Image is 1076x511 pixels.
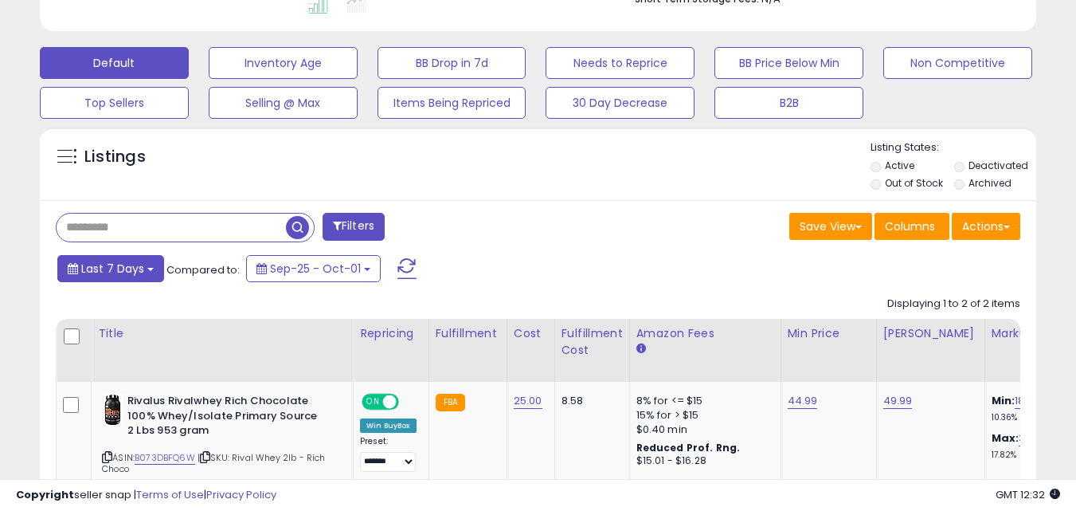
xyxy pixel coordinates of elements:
[1015,393,1041,409] a: 18.64
[561,325,623,359] div: Fulfillment Cost
[636,441,741,454] b: Reduced Prof. Rng.
[636,454,769,468] div: $15.01 - $16.28
[209,47,358,79] button: Inventory Age
[885,159,914,172] label: Active
[788,393,818,409] a: 44.99
[996,487,1060,502] span: 2025-10-10 12:32 GMT
[57,255,164,282] button: Last 7 Days
[81,261,144,277] span: Last 7 Days
[323,213,385,241] button: Filters
[514,325,548,342] div: Cost
[714,87,863,119] button: B2B
[636,408,769,423] div: 15% for > $15
[788,325,870,342] div: Min Price
[270,261,361,277] span: Sep-25 - Oct-01
[84,146,146,168] h5: Listings
[992,430,1019,446] b: Max:
[98,325,346,342] div: Title
[561,394,617,408] div: 8.58
[1019,430,1048,446] a: 35.64
[136,487,204,502] a: Terms of Use
[246,255,381,282] button: Sep-25 - Oct-01
[209,87,358,119] button: Selling @ Max
[883,47,1032,79] button: Non Competitive
[871,140,1036,155] p: Listing States:
[636,394,769,408] div: 8% for <= $15
[378,47,526,79] button: BB Drop in 7d
[166,262,240,277] span: Compared to:
[952,213,1020,240] button: Actions
[40,47,189,79] button: Default
[546,87,695,119] button: 30 Day Decrease
[885,218,935,234] span: Columns
[363,395,383,409] span: ON
[16,488,276,503] div: seller snap | |
[885,176,943,190] label: Out of Stock
[378,87,526,119] button: Items Being Repriced
[714,47,863,79] button: BB Price Below Min
[968,159,1028,172] label: Deactivated
[968,176,1011,190] label: Archived
[436,394,465,411] small: FBA
[789,213,872,240] button: Save View
[135,451,195,465] a: B073DBFQ6W
[874,213,949,240] button: Columns
[636,325,774,342] div: Amazon Fees
[360,436,417,472] div: Preset:
[102,394,341,494] div: ASIN:
[436,325,500,342] div: Fulfillment
[360,325,422,342] div: Repricing
[40,87,189,119] button: Top Sellers
[883,325,978,342] div: [PERSON_NAME]
[397,395,422,409] span: OFF
[16,487,74,502] strong: Copyright
[514,393,542,409] a: 25.00
[636,423,769,437] div: $0.40 min
[102,394,123,426] img: 41TwNsJmT7L._SL40_.jpg
[883,393,913,409] a: 49.99
[546,47,695,79] button: Needs to Reprice
[206,487,276,502] a: Privacy Policy
[887,297,1020,312] div: Displaying 1 to 2 of 2 items
[992,393,1015,408] b: Min:
[636,342,646,356] small: Amazon Fees.
[127,394,321,442] b: Rivalus Rivalwhey Rich Chocolate 100% Whey/Isolate Primary Source 2 Lbs 953 gram
[360,419,417,433] div: Win BuyBox
[102,451,326,475] span: | SKU: Rival Whey 2lb - Rich Choco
